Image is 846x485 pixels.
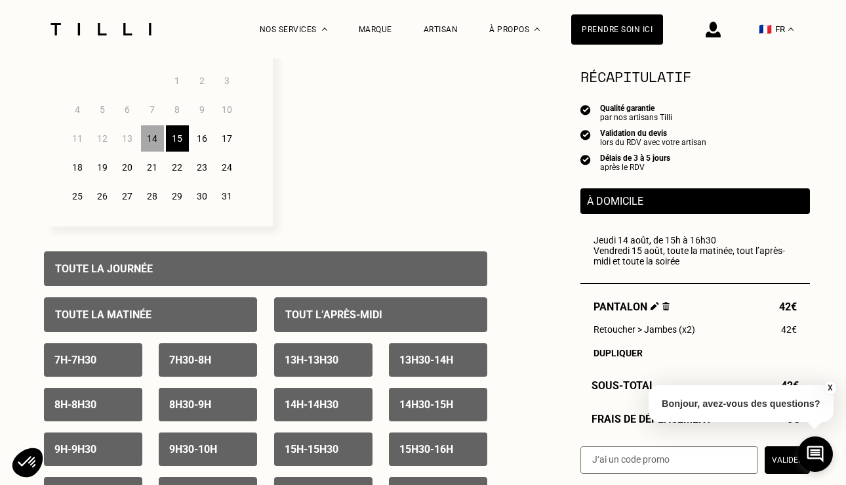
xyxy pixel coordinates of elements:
[587,195,803,207] p: À domicile
[169,443,217,455] p: 9h30 - 10h
[54,443,96,455] p: 9h - 9h30
[580,129,591,140] img: icon list info
[285,308,382,321] p: Tout l’après-midi
[191,154,214,180] div: 23
[169,354,211,366] p: 7h30 - 8h
[580,413,810,425] div: Frais de déplacement
[594,301,670,313] span: Pantalon
[55,308,151,321] p: Toute la matinée
[594,348,797,358] div: Dupliquer
[788,28,794,31] img: menu déroulant
[662,302,670,310] img: Supprimer
[600,113,672,122] div: par nos artisans Tilli
[600,104,672,113] div: Qualité garantie
[322,28,327,31] img: Menu déroulant
[649,385,834,422] p: Bonjour, avez-vous des questions?
[66,183,89,209] div: 25
[534,28,540,31] img: Menu déroulant à propos
[823,381,836,395] button: X
[651,302,659,310] img: Éditer
[216,183,239,209] div: 31
[580,66,810,87] section: Récapitulatif
[166,125,189,152] div: 15
[54,398,96,411] p: 8h - 8h30
[594,235,797,245] div: Jeudi 14 août, de 15h à 16h30
[759,23,772,35] span: 🇫🇷
[399,443,453,455] p: 15h30 - 16h
[55,263,153,275] p: Toute la journée
[141,154,164,180] div: 21
[359,25,392,34] a: Marque
[191,183,214,209] div: 30
[580,104,591,116] img: icon list info
[580,379,810,392] div: Sous-Total
[169,398,211,411] p: 8h30 - 9h
[46,23,156,35] img: Logo du service de couturière Tilli
[285,398,338,411] p: 14h - 14h30
[424,25,458,34] a: Artisan
[141,183,164,209] div: 28
[285,443,338,455] p: 15h - 15h30
[765,446,810,474] button: Valider
[166,154,189,180] div: 22
[285,354,338,366] p: 13h - 13h30
[116,183,139,209] div: 27
[706,22,721,37] img: icône connexion
[779,301,797,313] span: 42€
[600,129,706,138] div: Validation du devis
[600,163,670,172] div: après le RDV
[399,398,453,411] p: 14h30 - 15h
[594,245,797,266] div: Vendredi 15 août, toute la matinée, tout l’après-midi et toute la soirée
[166,183,189,209] div: 29
[580,154,591,165] img: icon list info
[66,154,89,180] div: 18
[571,14,663,45] a: Prendre soin ici
[781,324,797,335] span: 42€
[594,324,695,335] span: Retoucher > Jambes (x2)
[600,138,706,147] div: lors du RDV avec votre artisan
[116,154,139,180] div: 20
[54,354,96,366] p: 7h - 7h30
[399,354,453,366] p: 13h30 - 14h
[580,446,758,474] input: J‘ai un code promo
[91,154,114,180] div: 19
[91,183,114,209] div: 26
[600,154,670,163] div: Délais de 3 à 5 jours
[216,125,239,152] div: 17
[216,154,239,180] div: 24
[191,125,214,152] div: 16
[141,125,164,152] div: 14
